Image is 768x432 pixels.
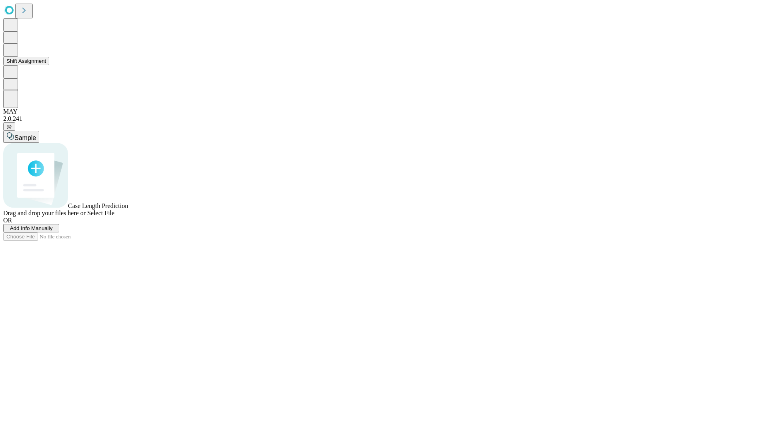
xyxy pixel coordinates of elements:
[3,57,49,65] button: Shift Assignment
[3,224,59,232] button: Add Info Manually
[14,134,36,141] span: Sample
[3,217,12,224] span: OR
[87,210,114,216] span: Select File
[3,115,765,122] div: 2.0.241
[3,210,86,216] span: Drag and drop your files here or
[10,225,53,231] span: Add Info Manually
[3,108,765,115] div: MAY
[3,131,39,143] button: Sample
[6,124,12,130] span: @
[3,122,15,131] button: @
[68,202,128,209] span: Case Length Prediction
